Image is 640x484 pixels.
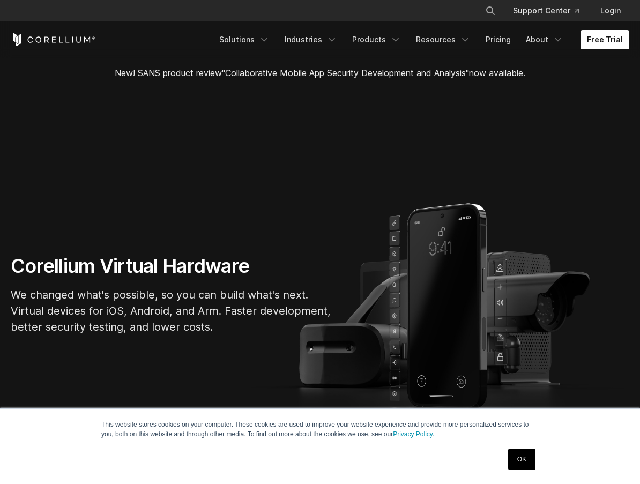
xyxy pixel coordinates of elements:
h1: Corellium Virtual Hardware [11,254,332,278]
a: Support Center [504,1,587,20]
p: We changed what's possible, so you can build what's next. Virtual devices for iOS, Android, and A... [11,287,332,335]
a: Free Trial [581,30,629,49]
a: "Collaborative Mobile App Security Development and Analysis" [222,68,469,78]
div: Navigation Menu [213,30,629,49]
a: Pricing [479,30,517,49]
p: This website stores cookies on your computer. These cookies are used to improve your website expe... [101,420,539,439]
a: About [519,30,570,49]
button: Search [481,1,500,20]
a: Resources [410,30,477,49]
a: Solutions [213,30,276,49]
a: Industries [278,30,344,49]
a: Login [592,1,629,20]
div: Navigation Menu [472,1,629,20]
a: Products [346,30,407,49]
span: New! SANS product review now available. [115,68,525,78]
a: OK [508,449,535,470]
a: Corellium Home [11,33,96,46]
a: Privacy Policy. [393,430,434,438]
